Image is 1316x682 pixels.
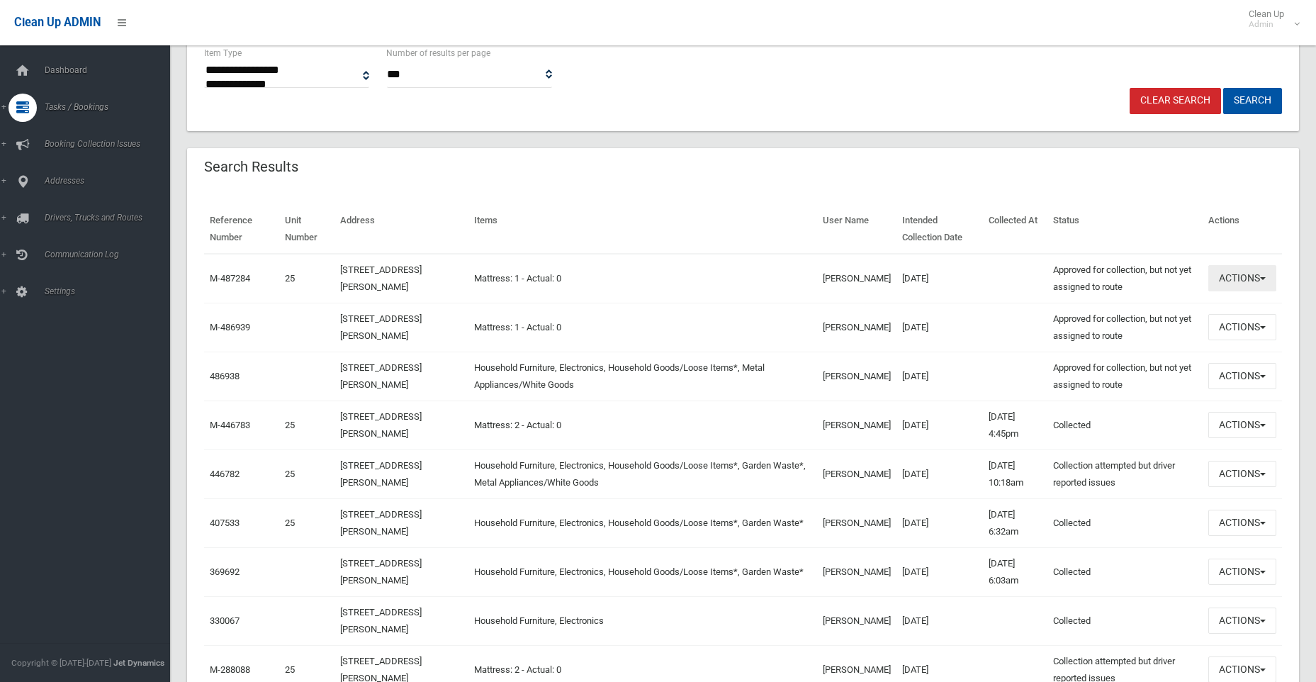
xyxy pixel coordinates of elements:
[1208,363,1276,389] button: Actions
[113,658,164,668] strong: Jet Dynamics
[1242,9,1298,30] span: Clean Up
[468,449,817,498] td: Household Furniture, Electronics, Household Goods/Loose Items*, Garden Waste*, Metal Appliances/W...
[1208,510,1276,536] button: Actions
[468,205,817,254] th: Items
[279,401,334,449] td: 25
[340,264,422,292] a: [STREET_ADDRESS][PERSON_NAME]
[187,153,315,181] header: Search Results
[386,45,490,61] label: Number of results per page
[340,509,422,537] a: [STREET_ADDRESS][PERSON_NAME]
[210,469,240,479] a: 446782
[1203,205,1282,254] th: Actions
[1047,547,1203,596] td: Collected
[1047,205,1203,254] th: Status
[983,498,1047,547] td: [DATE] 6:32am
[14,16,101,29] span: Clean Up ADMIN
[1047,596,1203,645] td: Collected
[334,205,468,254] th: Address
[817,205,896,254] th: User Name
[896,303,983,352] td: [DATE]
[468,254,817,303] td: Mattress: 1 - Actual: 0
[896,449,983,498] td: [DATE]
[210,420,250,430] a: M-446783
[817,352,896,401] td: [PERSON_NAME]
[896,596,983,645] td: [DATE]
[896,547,983,596] td: [DATE]
[896,401,983,449] td: [DATE]
[1208,559,1276,585] button: Actions
[210,518,240,528] a: 407533
[1047,401,1203,449] td: Collected
[210,371,240,381] a: 486938
[983,449,1047,498] td: [DATE] 10:18am
[340,411,422,439] a: [STREET_ADDRESS][PERSON_NAME]
[279,498,334,547] td: 25
[340,313,422,341] a: [STREET_ADDRESS][PERSON_NAME]
[1047,449,1203,498] td: Collection attempted but driver reported issues
[896,498,983,547] td: [DATE]
[896,352,983,401] td: [DATE]
[1208,461,1276,487] button: Actions
[817,596,896,645] td: [PERSON_NAME]
[340,558,422,586] a: [STREET_ADDRESS][PERSON_NAME]
[279,205,334,254] th: Unit Number
[1208,314,1276,340] button: Actions
[40,102,181,112] span: Tasks / Bookings
[468,401,817,449] td: Mattress: 2 - Actual: 0
[1208,265,1276,291] button: Actions
[204,205,279,254] th: Reference Number
[1208,608,1276,634] button: Actions
[468,303,817,352] td: Mattress: 1 - Actual: 0
[40,176,181,186] span: Addresses
[468,352,817,401] td: Household Furniture, Electronics, Household Goods/Loose Items*, Metal Appliances/White Goods
[340,460,422,488] a: [STREET_ADDRESS][PERSON_NAME]
[983,547,1047,596] td: [DATE] 6:03am
[817,254,896,303] td: [PERSON_NAME]
[340,607,422,635] a: [STREET_ADDRESS][PERSON_NAME]
[40,65,181,75] span: Dashboard
[1047,303,1203,352] td: Approved for collection, but not yet assigned to route
[40,250,181,259] span: Communication Log
[204,45,242,61] label: Item Type
[1047,352,1203,401] td: Approved for collection, but not yet assigned to route
[210,615,240,626] a: 330067
[1223,88,1282,114] button: Search
[1249,19,1284,30] small: Admin
[279,449,334,498] td: 25
[817,401,896,449] td: [PERSON_NAME]
[210,664,250,675] a: M-288088
[210,566,240,577] a: 369692
[340,362,422,390] a: [STREET_ADDRESS][PERSON_NAME]
[896,205,983,254] th: Intended Collection Date
[817,303,896,352] td: [PERSON_NAME]
[210,322,250,332] a: M-486939
[279,254,334,303] td: 25
[468,596,817,645] td: Household Furniture, Electronics
[983,205,1047,254] th: Collected At
[1047,254,1203,303] td: Approved for collection, but not yet assigned to route
[210,273,250,284] a: M-487284
[40,286,181,296] span: Settings
[817,547,896,596] td: [PERSON_NAME]
[11,658,111,668] span: Copyright © [DATE]-[DATE]
[896,254,983,303] td: [DATE]
[817,449,896,498] td: [PERSON_NAME]
[983,401,1047,449] td: [DATE] 4:45pm
[468,547,817,596] td: Household Furniture, Electronics, Household Goods/Loose Items*, Garden Waste*
[468,498,817,547] td: Household Furniture, Electronics, Household Goods/Loose Items*, Garden Waste*
[817,498,896,547] td: [PERSON_NAME]
[1047,498,1203,547] td: Collected
[1208,412,1276,438] button: Actions
[40,213,181,223] span: Drivers, Trucks and Routes
[1130,88,1221,114] a: Clear Search
[40,139,181,149] span: Booking Collection Issues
